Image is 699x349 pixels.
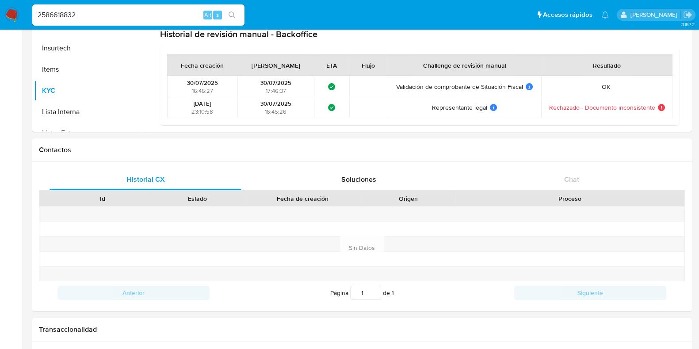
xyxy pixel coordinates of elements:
span: 3.157.2 [681,21,695,28]
span: Accesos rápidos [543,10,592,19]
button: Insurtech [34,38,145,59]
span: Alt [204,11,211,19]
p: paloma.falcondesoto@mercadolibre.cl [630,11,680,19]
button: Siguiente [514,286,666,300]
button: Anterior [57,286,210,300]
h1: Contactos [39,146,685,154]
span: Historial CX [126,174,165,184]
button: Listas Externas [34,123,145,144]
h1: Transaccionalidad [39,325,685,334]
div: Fecha de creación [251,194,355,203]
button: Lista Interna [34,101,145,123]
button: KYC [34,80,145,101]
div: Estado [156,194,239,203]
button: Items [34,59,145,80]
span: Chat [564,174,579,184]
div: Origen [367,194,450,203]
div: Proceso [462,194,678,203]
button: search-icon [223,9,241,21]
input: Buscar usuario o caso... [32,9,244,21]
div: Id [61,194,144,203]
span: Soluciones [341,174,376,184]
a: Notificaciones [601,11,609,19]
a: Salir [683,10,692,19]
span: Página de [330,286,394,300]
span: s [216,11,219,19]
span: 1 [392,288,394,297]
